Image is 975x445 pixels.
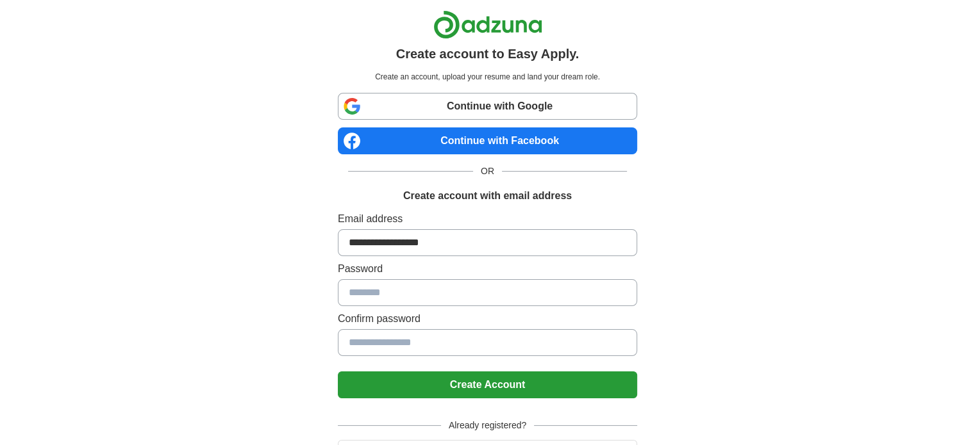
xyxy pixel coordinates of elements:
span: OR [473,165,502,178]
a: Continue with Facebook [338,127,637,154]
label: Confirm password [338,311,637,327]
span: Already registered? [441,419,534,432]
label: Password [338,261,637,277]
h1: Create account to Easy Apply. [396,44,579,63]
a: Continue with Google [338,93,637,120]
button: Create Account [338,371,637,398]
h1: Create account with email address [403,188,572,204]
label: Email address [338,211,637,227]
img: Adzuna logo [433,10,542,39]
p: Create an account, upload your resume and land your dream role. [340,71,635,83]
